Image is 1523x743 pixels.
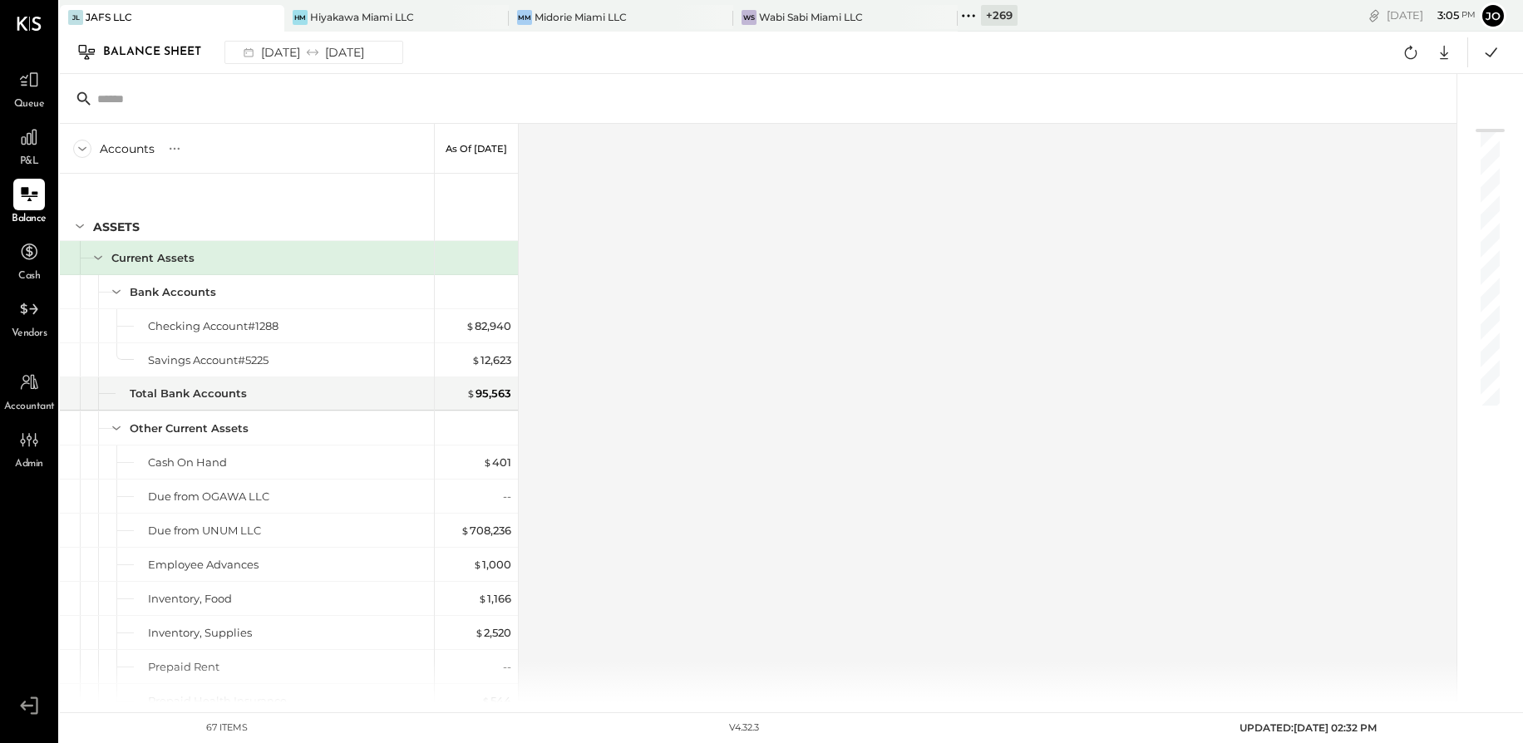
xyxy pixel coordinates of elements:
div: JAFS LLC [86,10,132,24]
span: P&L [20,155,39,170]
div: copy link [1366,7,1383,24]
div: Checking Account#1288 [148,318,278,334]
div: HM [293,10,308,25]
div: Employee Advances [148,557,259,573]
div: [DATE] [DATE] [234,42,371,63]
span: $ [466,386,476,400]
div: Hiyakawa Miami LLC [310,10,414,24]
div: 544 [481,693,511,709]
div: Due from UNUM LLC [148,523,261,539]
div: 82,940 [466,318,511,334]
span: $ [483,455,492,469]
a: Balance [1,179,57,227]
div: JL [68,10,83,25]
div: + 269 [981,5,1018,26]
span: $ [461,524,470,537]
span: $ [475,626,484,639]
div: Cash On Hand [148,455,227,470]
span: $ [466,319,475,332]
div: Due from OGAWA LLC [148,489,269,504]
div: 12,623 [471,352,511,368]
span: Vendors [12,327,47,342]
a: Vendors [1,293,57,342]
div: WS [742,10,757,25]
span: Balance [12,212,47,227]
span: $ [473,558,482,571]
div: MM [517,10,532,25]
a: Queue [1,64,57,112]
a: Admin [1,424,57,472]
a: P&L [1,121,57,170]
div: Current Assets [111,250,195,266]
div: 67 items [206,721,248,735]
div: Midorie Miami LLC [535,10,627,24]
span: $ [471,353,481,367]
div: Inventory, Food [148,591,232,607]
div: Balance Sheet [103,39,218,66]
button: [DATE][DATE] [224,41,403,64]
div: 708,236 [461,523,511,539]
div: Accounts [100,140,155,157]
span: Admin [15,457,43,472]
span: $ [478,592,487,605]
div: Inventory, Supplies [148,625,252,641]
span: UPDATED: [DATE] 02:32 PM [1240,721,1377,734]
div: 1,000 [473,557,511,573]
div: Other Current Assets [130,421,249,436]
a: Cash [1,236,57,284]
p: As of [DATE] [446,143,507,155]
div: -- [503,659,511,675]
div: Bank Accounts [130,284,216,300]
span: Queue [14,97,45,112]
div: 401 [483,455,511,470]
span: $ [481,694,490,707]
button: Jo [1480,2,1506,29]
div: ASSETS [93,219,140,235]
span: Cash [18,269,40,284]
div: 95,563 [466,386,511,401]
div: [DATE] [1387,7,1476,23]
div: 1,166 [478,591,511,607]
div: Savings Account#5225 [148,352,269,368]
div: Prepaid Rent [148,659,219,675]
div: 2,520 [475,625,511,641]
a: Accountant [1,367,57,415]
div: Total Bank Accounts [130,386,247,401]
div: v 4.32.3 [729,721,759,735]
div: -- [503,489,511,504]
div: Prepaid Health Insurance [148,693,287,709]
div: Wabi Sabi Miami LLC [759,10,863,24]
span: Accountant [4,400,55,415]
